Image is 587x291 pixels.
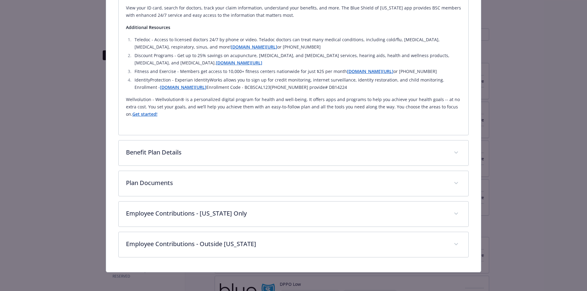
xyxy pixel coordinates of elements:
div: Plan Documents [119,171,469,196]
p: Plan Documents [126,178,447,187]
a: [DOMAIN_NAME][URL] [216,60,262,66]
li: Fitness and Exercise​ - Members get access to 10,000+ fitness centers nationwide for just $25 per... [133,68,461,75]
div: Benefit Plan Details [119,140,469,166]
p: Benefit Plan Details [126,148,447,157]
a: [DOMAIN_NAME][URL] [347,68,393,74]
p: Wellvolution - Wellvolution® is a personalized digital program for health and well-being. It offe... [126,96,461,118]
li: Discount Programs​ - Get up to 25% savings on acupuncture, [MEDICAL_DATA], and [MEDICAL_DATA] ser... [133,52,461,67]
a: Get started! [132,111,157,117]
li: Teledoc​ - Access to licensed doctors 24/7 by phone or video. Teladoc doctors can treat many medi... [133,36,461,51]
p: View your ID card, search for doctors, track your claim information, understand your benefits, an... [126,4,461,19]
p: Employee Contributions - [US_STATE] Only [126,209,447,218]
p: Employee Contributions - Outside [US_STATE] [126,239,447,249]
a: [DOMAIN_NAME][URL] [160,84,206,90]
div: Employee Contributions - [US_STATE] Only [119,202,469,227]
a: [DOMAIN_NAME][URL] [231,44,277,50]
li: IdentityProtection​ - Experian IdentityWorks allows you to sign up for credit monitoring, interne... [133,76,461,91]
strong: Additional Resources [126,24,170,30]
div: Employee Contributions - Outside [US_STATE] [119,232,469,257]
